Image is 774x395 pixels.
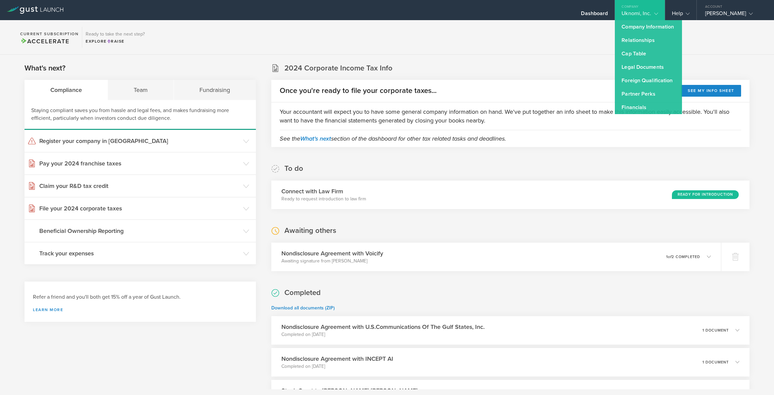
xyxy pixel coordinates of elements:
[284,226,336,236] h2: Awaiting others
[672,190,739,199] div: Ready for Introduction
[702,360,729,364] p: 1 document
[281,363,393,370] p: Completed on [DATE]
[280,107,741,125] p: Your accountant will expect you to have some general company information on hand. We've put toget...
[39,159,240,168] h3: Pay your 2024 franchise taxes
[622,10,658,20] div: Uknomi, Inc.
[20,38,69,45] span: Accelerate
[280,86,437,96] h2: Once you're ready to file your corporate taxes...
[672,10,690,20] div: Help
[280,135,506,142] em: See the section of the dashboard for other tax related tasks and deadlines.
[20,32,79,36] h2: Current Subscription
[281,331,485,338] p: Completed on [DATE]
[25,63,65,73] h2: What's next?
[705,10,762,20] div: [PERSON_NAME]
[284,164,303,174] h2: To do
[174,80,256,100] div: Fundraising
[681,85,741,97] button: See my info sheet
[284,63,393,73] h2: 2024 Corporate Income Tax Info
[271,305,335,311] a: Download all documents (ZIP)
[281,386,418,395] h3: Stock Grant to [PERSON_NAME] [PERSON_NAME]
[281,258,383,264] p: Awaiting signature from [PERSON_NAME]
[281,196,366,202] p: Ready to request introduction to law firm
[281,354,393,363] h3: Nondisclosure Agreement with INCEPT AI
[25,100,256,130] div: Staying compliant saves you from hassle and legal fees, and makes fundraising more efficient, par...
[39,249,240,258] h3: Track your expenses
[107,39,125,44] span: Raise
[25,80,108,100] div: Compliance
[39,204,240,213] h3: File your 2024 corporate taxes
[33,308,247,312] a: Learn more
[108,80,174,100] div: Team
[668,255,672,259] em: of
[581,10,608,20] div: Dashboard
[82,27,148,48] div: Ready to take the next step?ExploreRaise
[281,187,366,196] h3: Connect with Law Firm
[666,255,700,259] p: 1 2 completed
[284,288,321,298] h2: Completed
[86,38,145,44] div: Explore
[271,181,749,209] div: Connect with Law FirmReady to request introduction to law firmReady for Introduction
[39,137,240,145] h3: Register your company in [GEOGRAPHIC_DATA]
[33,293,247,301] h3: Refer a friend and you'll both get 15% off a year of Gust Launch.
[39,227,240,235] h3: Beneficial Ownership Reporting
[281,323,485,331] h3: Nondisclosure Agreement with U.S.Communications Of The Gulf States, Inc.
[39,182,240,190] h3: Claim your R&D tax credit
[300,135,331,142] a: What's next
[86,32,145,37] h3: Ready to take the next step?
[702,329,729,332] p: 1 document
[281,249,383,258] h3: Nondisclosure Agreement with Voicify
